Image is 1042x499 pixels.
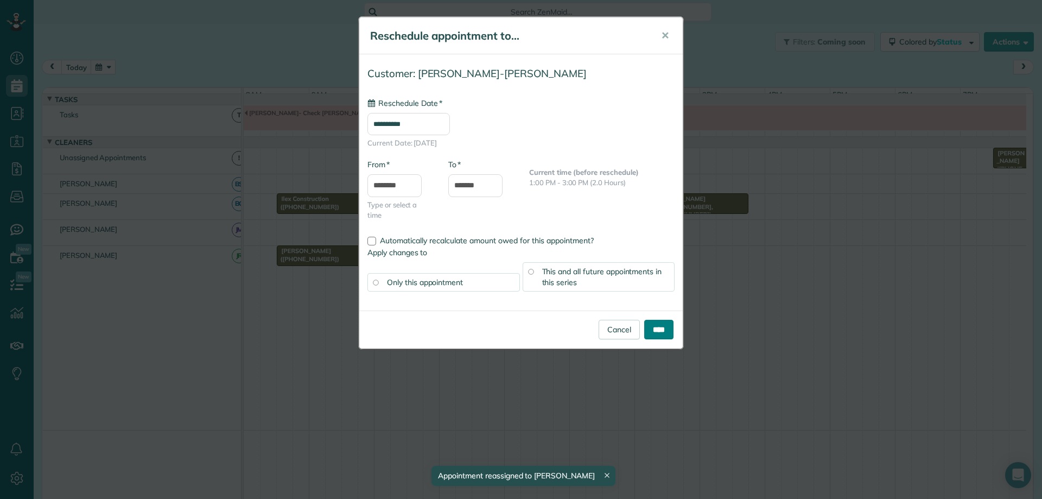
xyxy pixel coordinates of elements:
[542,267,662,287] span: This and all future appointments in this series
[367,98,442,109] label: Reschedule Date
[367,200,432,220] span: Type or select a time
[373,280,378,285] input: Only this appointment
[661,29,669,42] span: ✕
[380,236,594,245] span: Automatically recalculate amount owed for this appointment?
[529,168,639,176] b: Current time (before reschedule)
[367,247,675,258] label: Apply changes to
[367,159,390,170] label: From
[370,28,646,43] h5: Reschedule appointment to...
[387,277,463,287] span: Only this appointment
[431,466,615,486] div: Appointment reassigned to [PERSON_NAME]
[528,269,533,274] input: This and all future appointments in this series
[367,68,675,79] h4: Customer: [PERSON_NAME]-[PERSON_NAME]
[529,178,675,188] p: 1:00 PM - 3:00 PM (2.0 Hours)
[599,320,640,339] a: Cancel
[367,138,675,148] span: Current Date: [DATE]
[448,159,461,170] label: To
